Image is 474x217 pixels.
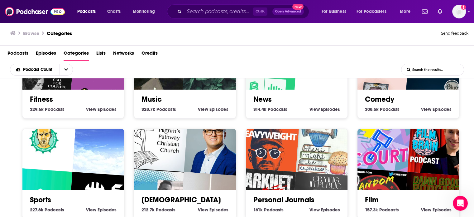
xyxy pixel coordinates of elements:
[439,29,470,38] button: Send feedback
[64,48,89,61] a: Categories
[141,207,175,213] a: 212.7k [DEMOGRAPHIC_DATA] Podcasts
[365,95,394,104] a: Comedy
[253,207,263,213] span: 161k
[235,106,300,172] img: Heavyweight
[407,111,472,176] img: The Film Brain Podcast
[275,10,301,13] span: Open Advanced
[357,7,386,16] span: For Podcasters
[321,207,340,213] span: Episodes
[352,7,395,17] button: open menu
[141,106,176,112] a: 328.7k Music Podcasts
[433,207,452,213] span: Episodes
[296,111,361,176] img: There Might Be Cupcakes Podcast
[47,30,72,36] a: Categories
[264,207,284,213] span: Podcasts
[45,106,65,112] span: Podcasts
[253,106,266,112] span: 314.4k
[321,106,340,112] span: Episodes
[156,207,175,213] span: Podcasts
[253,106,287,112] a: 314.4k News Podcasts
[253,195,314,205] a: Personal Journals
[365,106,400,112] a: 308.5k Comedy Podcasts
[86,207,96,213] span: View
[421,106,431,112] span: View
[461,5,466,10] svg: Add a profile image
[198,106,228,112] a: View Music Episodes
[173,4,315,19] div: Search podcasts, credits, & more...
[123,106,188,172] img: Pilgrim's Pathway Ministries
[156,106,176,112] span: Podcasts
[72,111,137,176] img: Christophe VCP
[12,106,77,172] img: The Justin Bruckmann Adventure
[395,7,418,17] button: open menu
[36,48,56,61] span: Episodes
[30,207,43,213] span: 227.6k
[209,207,228,213] span: Episodes
[365,207,378,213] span: 157.3k
[309,207,340,213] a: View Personal Journals Episodes
[86,106,117,112] a: View Fitness Episodes
[86,207,117,213] a: View Sports Episodes
[421,106,452,112] a: View Comedy Episodes
[309,106,340,112] a: View News Episodes
[30,106,44,112] span: 329.6k
[317,7,354,17] button: open menu
[73,7,104,17] button: open menu
[86,106,96,112] span: View
[380,106,400,112] span: Podcasts
[452,5,466,18] span: Logged in as MichelleAC
[5,6,65,17] a: Podchaser - Follow, Share and Rate Podcasts
[421,207,431,213] span: View
[379,207,399,213] span: Podcasts
[400,7,410,16] span: More
[421,207,452,213] a: View Film Episodes
[272,8,304,15] button: Open AdvancedNew
[184,111,249,176] img: Rediscover the Gospel
[60,64,73,75] button: open menu
[113,48,134,61] a: Networks
[45,207,64,213] span: Podcasts
[365,207,399,213] a: 157.3k Film Podcasts
[452,5,466,18] button: Show profile menu
[141,95,162,104] a: Music
[253,7,267,16] span: Ctrl K
[198,207,208,213] span: View
[30,106,65,112] a: 329.6k Fitness Podcasts
[309,106,320,112] span: View
[128,7,163,17] button: open menu
[30,95,53,104] a: Fitness
[133,7,155,16] span: Monitoring
[30,207,64,213] a: 227.6k Sports Podcasts
[253,207,284,213] a: 161k Personal Journals Podcasts
[253,95,272,104] a: News
[419,6,430,17] a: Show notifications dropdown
[453,196,468,211] iframe: Intercom live chat
[10,64,83,76] h2: Choose List sort
[435,6,445,17] a: Show notifications dropdown
[141,106,155,112] span: 328.7k
[184,7,253,17] input: Search podcasts, credits, & more...
[141,207,155,213] span: 212.7k
[98,207,117,213] span: Episodes
[141,48,158,61] a: Credits
[365,195,379,205] a: Film
[309,207,320,213] span: View
[209,106,228,112] span: Episodes
[96,48,106,61] a: Lists
[77,7,96,16] span: Podcasts
[23,67,55,72] span: Podcast Count
[347,106,412,172] div: 90s Court
[103,7,124,17] a: Charts
[10,67,60,72] button: open menu
[7,48,28,61] a: Podcasts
